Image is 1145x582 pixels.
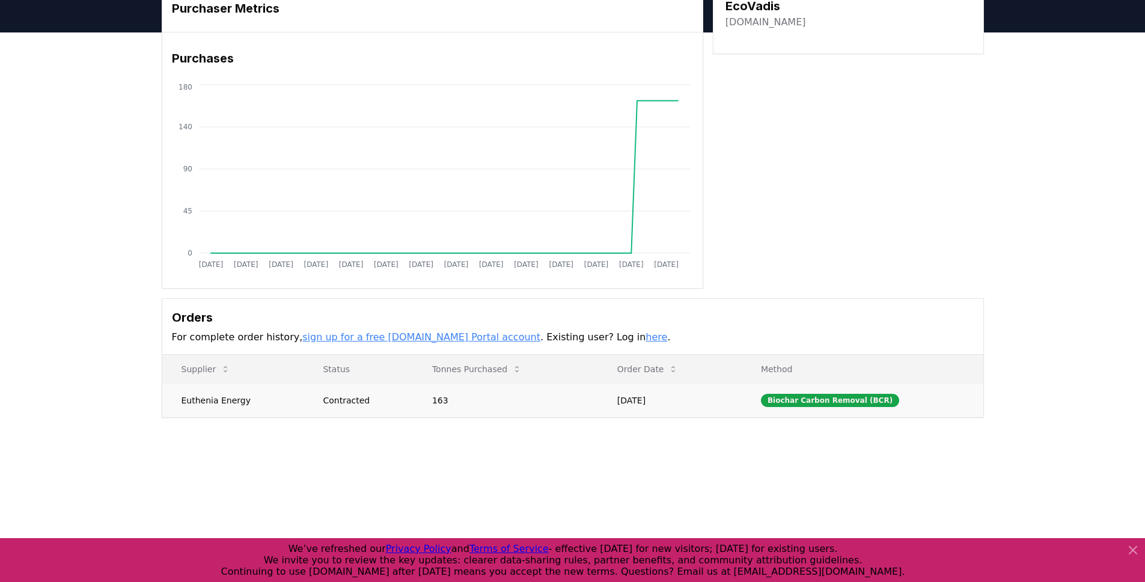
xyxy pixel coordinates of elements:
[619,260,644,269] tspan: [DATE]
[374,260,398,269] tspan: [DATE]
[423,357,531,381] button: Tonnes Purchased
[233,260,258,269] tspan: [DATE]
[172,330,974,345] p: For complete order history, . Existing user? Log in .
[323,394,403,406] div: Contracted
[646,331,667,343] a: here
[514,260,539,269] tspan: [DATE]
[338,260,363,269] tspan: [DATE]
[549,260,573,269] tspan: [DATE]
[269,260,293,269] tspan: [DATE]
[413,384,598,417] td: 163
[751,363,974,375] p: Method
[179,123,192,131] tspan: 140
[183,165,192,173] tspan: 90
[179,83,192,91] tspan: 180
[725,15,806,29] a: [DOMAIN_NAME]
[584,260,608,269] tspan: [DATE]
[478,260,503,269] tspan: [DATE]
[761,394,899,407] div: Biochar Carbon Removal (BCR)
[162,384,304,417] td: Euthenia Energy
[409,260,433,269] tspan: [DATE]
[304,260,328,269] tspan: [DATE]
[313,363,403,375] p: Status
[172,357,240,381] button: Supplier
[608,357,688,381] button: Order Date
[598,384,742,417] td: [DATE]
[198,260,223,269] tspan: [DATE]
[183,207,192,215] tspan: 45
[444,260,468,269] tspan: [DATE]
[172,308,974,326] h3: Orders
[188,249,192,257] tspan: 0
[302,331,540,343] a: sign up for a free [DOMAIN_NAME] Portal account
[654,260,679,269] tspan: [DATE]
[172,49,693,67] h3: Purchases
